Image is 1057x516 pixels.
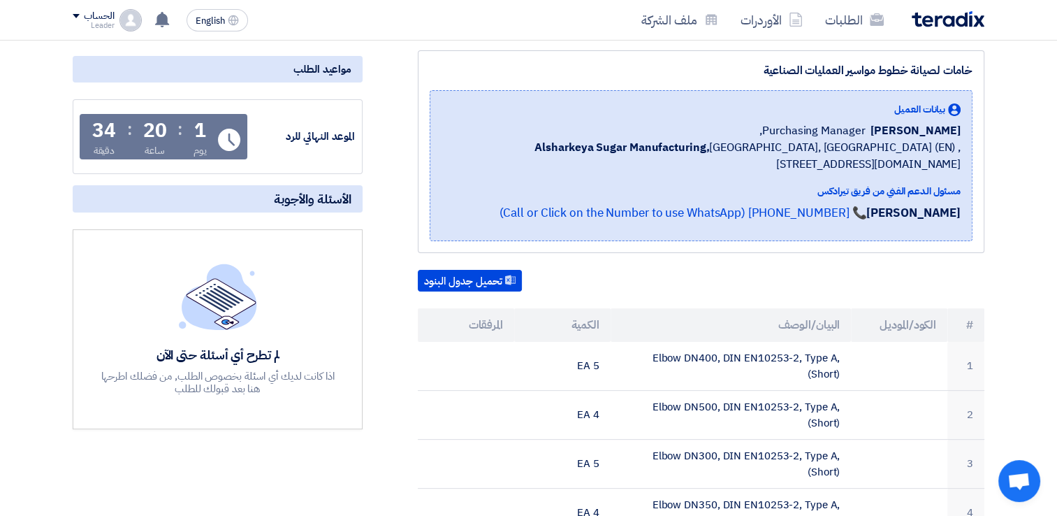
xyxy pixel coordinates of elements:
[866,204,961,222] strong: [PERSON_NAME]
[870,122,961,139] span: [PERSON_NAME]
[194,143,207,158] div: يوم
[514,308,611,342] th: الكمية
[179,264,257,329] img: empty_state_list.svg
[430,62,972,79] div: خامات لصيانة خطوط مواسير العمليات الصناعية
[514,342,611,391] td: 5 EA
[851,308,947,342] th: الكود/الموديل
[947,440,984,489] td: 3
[99,347,337,363] div: لم تطرح أي أسئلة حتى الآن
[196,16,225,26] span: English
[94,143,115,158] div: دقيقة
[187,9,248,31] button: English
[947,391,984,440] td: 2
[250,129,355,145] div: الموعد النهائي للرد
[611,391,852,440] td: Elbow DN500, DIN EN10253-2, Type A,(Short)
[177,117,182,142] div: :
[274,191,351,207] span: الأسئلة والأجوبة
[442,139,961,173] span: [GEOGRAPHIC_DATA], [GEOGRAPHIC_DATA] (EN) ,[STREET_ADDRESS][DOMAIN_NAME]
[998,460,1040,502] div: Open chat
[92,121,116,141] div: 34
[947,308,984,342] th: #
[894,102,945,117] span: بيانات العميل
[759,122,865,139] span: Purchasing Manager,
[418,270,522,292] button: تحميل جدول البنود
[73,56,363,83] div: مواعيد الطلب
[127,117,132,142] div: :
[947,342,984,391] td: 1
[814,3,895,36] a: الطلبات
[630,3,729,36] a: ملف الشركة
[145,143,165,158] div: ساعة
[514,440,611,489] td: 5 EA
[499,204,866,222] a: 📞 [PHONE_NUMBER] (Call or Click on the Number to use WhatsApp)
[418,308,514,342] th: المرفقات
[84,10,114,22] div: الحساب
[73,22,114,29] div: Leader
[912,11,984,27] img: Teradix logo
[194,121,206,141] div: 1
[442,184,961,199] div: مسئول الدعم الفني من فريق تيرادكس
[119,9,142,31] img: profile_test.png
[99,370,337,395] div: اذا كانت لديك أي اسئلة بخصوص الطلب, من فضلك اطرحها هنا بعد قبولك للطلب
[611,342,852,391] td: Elbow DN400, DIN EN10253-2, Type A,(Short)
[534,139,709,156] b: Alsharkeya Sugar Manufacturing,
[611,308,852,342] th: البيان/الوصف
[514,391,611,440] td: 4 EA
[611,440,852,489] td: Elbow DN300, DIN EN10253-2, Type A,(Short)
[729,3,814,36] a: الأوردرات
[143,121,167,141] div: 20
